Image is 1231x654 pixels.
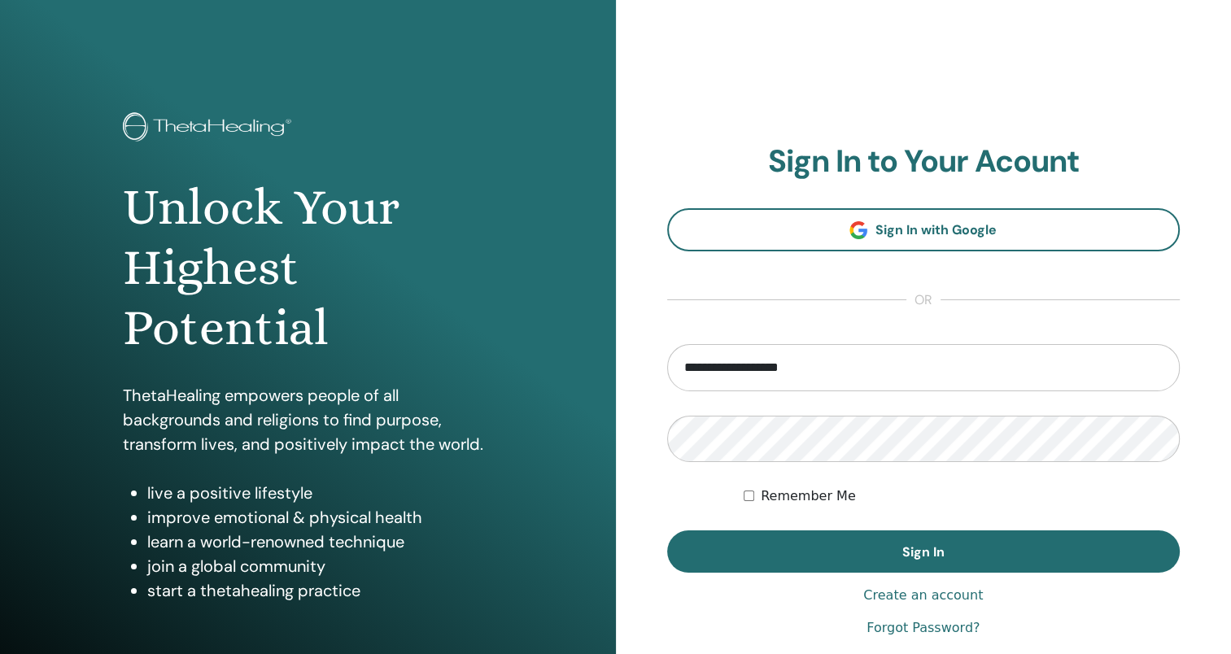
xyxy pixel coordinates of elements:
li: learn a world-renowned technique [147,530,492,554]
span: Sign In [902,543,945,560]
div: Keep me authenticated indefinitely or until I manually logout [744,486,1180,506]
button: Sign In [667,530,1181,573]
li: join a global community [147,554,492,578]
span: or [906,290,941,310]
p: ThetaHealing empowers people of all backgrounds and religions to find purpose, transform lives, a... [123,383,492,456]
h2: Sign In to Your Acount [667,143,1181,181]
h1: Unlock Your Highest Potential [123,177,492,359]
a: Forgot Password? [867,618,980,638]
li: improve emotional & physical health [147,505,492,530]
a: Create an account [863,586,983,605]
label: Remember Me [761,486,856,506]
a: Sign In with Google [667,208,1181,251]
li: live a positive lifestyle [147,481,492,505]
li: start a thetahealing practice [147,578,492,603]
span: Sign In with Google [875,221,997,238]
